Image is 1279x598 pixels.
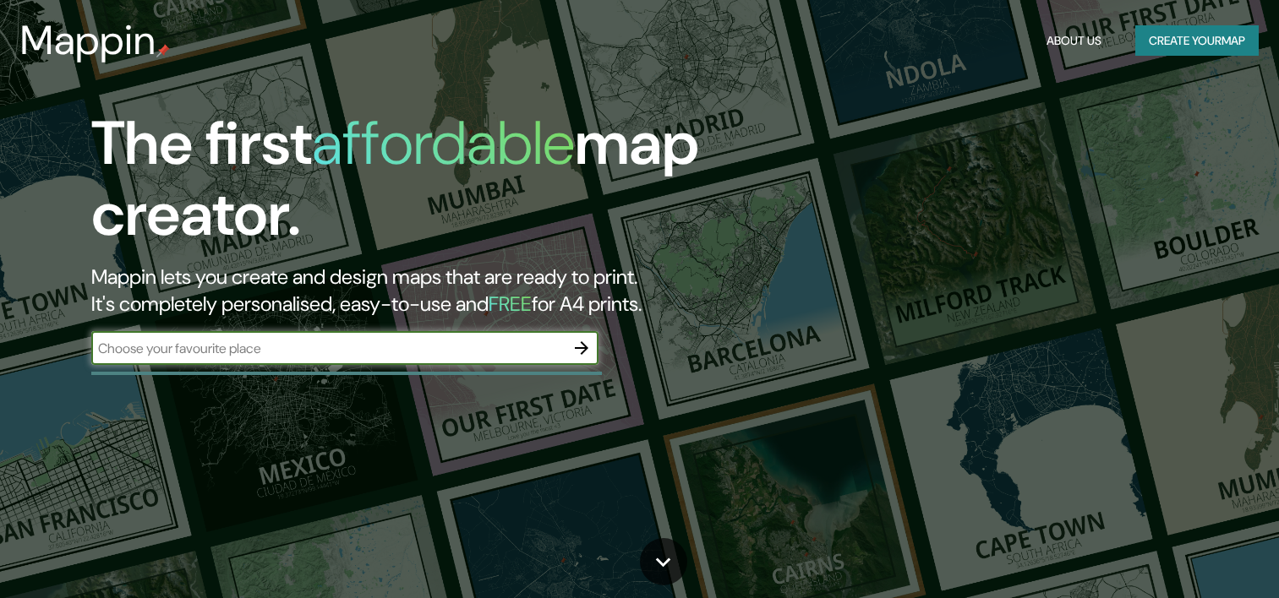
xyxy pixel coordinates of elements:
img: mappin-pin [156,44,170,57]
button: About Us [1040,25,1108,57]
h5: FREE [489,291,532,317]
button: Create yourmap [1135,25,1259,57]
h1: affordable [312,104,575,182]
h2: Mappin lets you create and design maps that are ready to print. It's completely personalised, eas... [91,264,731,318]
h3: Mappin [20,17,156,64]
h1: The first map creator. [91,108,731,264]
input: Choose your favourite place [91,339,565,358]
